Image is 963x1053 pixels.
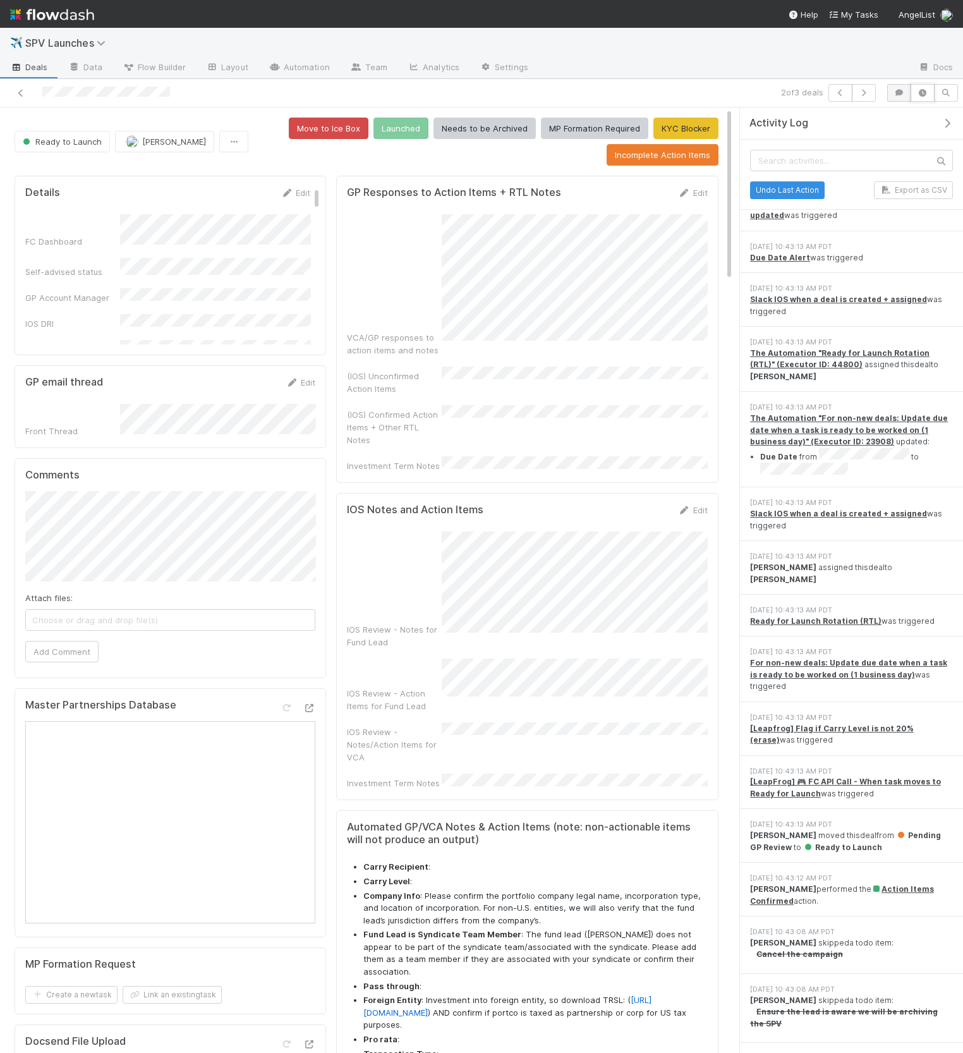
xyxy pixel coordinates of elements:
a: Automation [258,58,340,78]
div: [DATE] 10:43:13 AM PDT [750,497,953,508]
strong: [PERSON_NAME] [750,884,816,894]
a: [LeapFrog] 🎮 FC API Call - When task moves to Ready for Launch [750,777,941,798]
h5: IOS Notes and Action Items [347,504,483,516]
a: Action Items Confirmed [750,884,934,905]
div: was triggered [750,616,953,627]
strong: Carry Level [363,876,410,886]
div: (IOS) Confirmed Action Items + Other RTL Notes [347,408,442,446]
li: : [363,861,708,873]
div: [DATE] 10:43:13 AM PDT [750,337,953,348]
li: : [363,875,708,888]
a: Settings [469,58,538,78]
li: from to [760,448,953,478]
strong: [PERSON_NAME] [750,372,816,381]
div: Self-advised status [25,265,120,278]
span: SPV Launches [25,37,112,49]
strong: Company Info [363,891,420,901]
span: Deals [10,61,48,73]
h5: Details [25,186,60,199]
div: GP Account Manager [25,291,120,304]
div: was triggered [750,657,953,692]
h5: Master Partnerships Database [25,699,176,712]
div: was triggered [750,723,953,746]
div: was triggered [750,508,953,532]
a: The Automation "For non-new deals: Update due date when a task is ready to be worked on (1 busine... [750,413,948,446]
button: Incomplete Action Items [607,144,718,166]
li: : The fund lead ([PERSON_NAME]) does not appear to be part of the syndicate team/associated with ... [363,928,708,978]
img: logo-inverted-e16ddd16eac7371096b0.svg [10,4,94,25]
h5: GP email thread [25,376,103,389]
div: [DATE] 10:43:08 AM PDT [750,927,953,937]
div: skipped a todo item: [750,937,953,961]
a: Slack IOS when a deal is created + assigned [750,509,927,518]
div: assigned this deal to [750,348,953,382]
div: IOS Review - Notes for Fund Lead [347,623,442,648]
strong: [PERSON_NAME] [750,831,816,840]
div: [DATE] 10:43:13 AM PDT [750,283,953,294]
button: Launched [373,118,428,139]
div: IOS DRI [25,317,120,330]
label: Attach files: [25,592,73,604]
a: Docs [908,58,963,78]
div: FC Dashboard [25,235,120,248]
div: moved this deal from to [750,830,953,853]
div: [DATE] 10:43:13 AM PDT [750,712,953,723]
strong: [Leapfrog] Flag if Carry Level is not 20% (erase) [750,724,914,745]
h5: Comments [25,469,315,482]
li: : [363,1033,708,1046]
div: [DATE] 10:43:12 AM PDT [750,873,953,884]
li: : Investment into foreign entity, so download TRSL: ( ) AND confirm if portco is taxed as partner... [363,994,708,1032]
span: ✈️ [10,37,23,48]
span: Pending GP Review [750,831,941,851]
div: [DATE] 10:43:08 AM PDT [750,984,953,995]
div: [DATE] 10:43:13 AM PDT [750,819,953,830]
button: Move to Ice Box [289,118,368,139]
img: avatar_04f2f553-352a-453f-b9fb-c6074dc60769.png [940,9,953,21]
div: assigned this deal to [750,562,953,585]
strong: Due Date Alert [750,253,810,262]
strong: For non-new deals: Update due date when a task is ready to be worked on (1 business day) [750,658,947,679]
h5: Docsend File Upload [25,1035,126,1048]
button: MP Formation Required [541,118,648,139]
span: Ready to Launch [20,137,102,147]
strong: Cancel the campaign [756,949,843,959]
span: Activity Log [749,117,808,130]
strong: [PERSON_NAME] [750,575,816,584]
a: The Automation "Ready for Launch Rotation (RTL)" (Executor ID: 44800) [750,348,930,369]
strong: [PERSON_NAME] [750,995,816,1005]
a: Analytics [397,58,469,78]
div: updated: [750,413,953,478]
strong: Due Date [760,452,797,461]
div: (IOS) Unconfirmed Action Items [347,370,442,395]
h5: GP Responses to Action Items + RTL Notes [347,186,561,199]
span: Ready to Launch [803,843,882,852]
a: Edit [678,505,708,515]
strong: Ensure the lead is aware we will be archiving the SPV [750,1007,938,1028]
span: AngelList [899,9,935,20]
button: Needs to be Archived [433,118,536,139]
strong: [PERSON_NAME] [750,938,816,947]
div: was triggered [750,776,953,800]
a: Edit [281,188,310,198]
div: was triggered [750,198,953,222]
div: IOS Review - Notes/Action Items for VCA [347,726,442,764]
a: Slack IOS when a deal is created + assigned [750,295,927,304]
strong: [PERSON_NAME] [750,563,816,572]
div: [DATE] 10:43:13 AM PDT [750,766,953,777]
button: Export as CSV [874,181,953,198]
a: My Tasks [828,8,878,21]
div: VCA/GP responses to action items and notes [347,331,442,356]
div: performed the action. [750,884,953,907]
div: Investment Term Notes [347,460,442,472]
strong: Carry Recipient [363,861,428,872]
div: Front Thread [25,425,120,437]
img: avatar_04f2f553-352a-453f-b9fb-c6074dc60769.png [126,135,138,148]
button: [PERSON_NAME] [115,131,214,152]
h5: Automated GP/VCA Notes & Action Items (note: non-actionable items will not produce an output) [347,821,708,846]
div: [DATE] 10:43:13 AM PDT [750,402,953,413]
div: Ready to Launch DRI [25,343,120,356]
